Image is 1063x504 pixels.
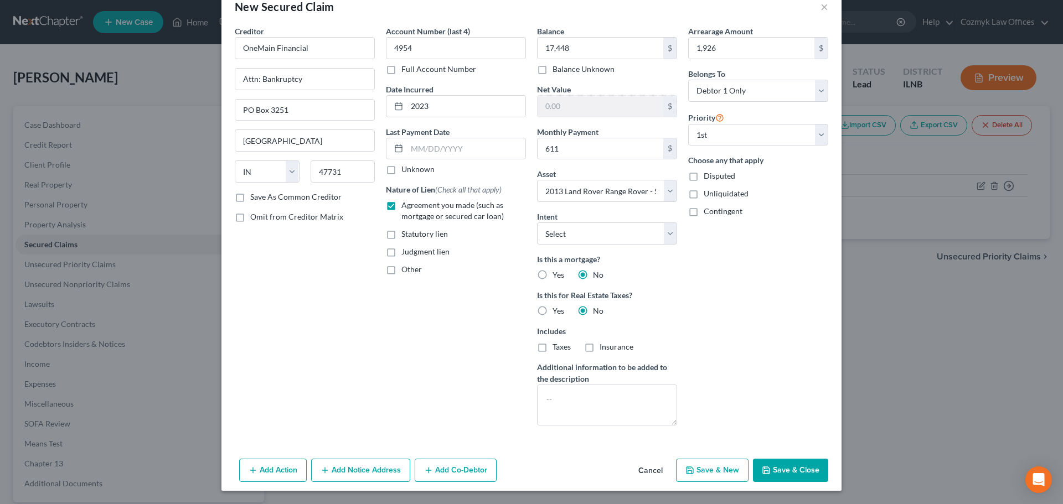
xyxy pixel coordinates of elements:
label: Additional information to be added to the description [537,361,677,385]
span: Creditor [235,27,264,36]
button: Save & Close [753,459,828,482]
span: Contingent [704,206,742,216]
span: No [593,306,603,315]
span: Judgment lien [401,247,450,256]
input: Apt, Suite, etc... [235,100,374,121]
label: Date Incurred [386,84,434,95]
label: Nature of Lien [386,184,502,195]
input: 0.00 [689,38,814,59]
button: Cancel [629,460,672,482]
input: 0.00 [538,38,663,59]
label: Last Payment Date [386,126,450,138]
input: MM/DD/YYYY [407,138,525,159]
input: Enter zip... [311,160,375,183]
label: Net Value [537,84,571,95]
span: Agreement you made (such as mortgage or secured car loan) [401,200,504,221]
button: Add Notice Address [311,459,410,482]
label: Balance Unknown [553,64,615,75]
span: Omit from Creditor Matrix [250,212,343,221]
input: XXXX [386,37,526,59]
span: Taxes [553,342,571,351]
button: Add Co-Debtor [415,459,497,482]
label: Priority [688,111,724,124]
span: Belongs To [688,69,725,79]
input: Enter address... [235,69,374,90]
label: Includes [537,325,677,337]
input: Search creditor by name... [235,37,375,59]
label: Arrearage Amount [688,25,753,37]
button: Save & New [676,459,749,482]
button: Add Action [239,459,307,482]
span: (Check all that apply) [435,185,502,194]
label: Is this for Real Estate Taxes? [537,289,677,301]
input: MM/DD/YYYY [407,96,525,117]
label: Unknown [401,164,435,175]
label: Intent [537,211,558,222]
label: Full Account Number [401,64,476,75]
span: Asset [537,169,556,179]
span: Other [401,264,422,274]
input: Enter city... [235,130,374,151]
label: Is this a mortgage? [537,253,677,265]
div: $ [814,38,828,59]
span: Unliquidated [704,189,749,198]
label: Choose any that apply [688,154,828,166]
input: 0.00 [538,96,663,117]
span: Disputed [704,171,735,180]
div: $ [663,96,677,117]
div: $ [663,38,677,59]
span: No [593,270,603,279]
label: Account Number (last 4) [386,25,470,37]
span: Yes [553,270,564,279]
input: 0.00 [538,138,663,159]
div: Open Intercom Messenger [1025,466,1052,493]
span: Yes [553,306,564,315]
div: $ [663,138,677,159]
label: Monthly Payment [537,126,598,138]
label: Save As Common Creditor [250,191,342,202]
label: Balance [537,25,564,37]
span: Insurance [600,342,633,351]
span: Statutory lien [401,229,448,238]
